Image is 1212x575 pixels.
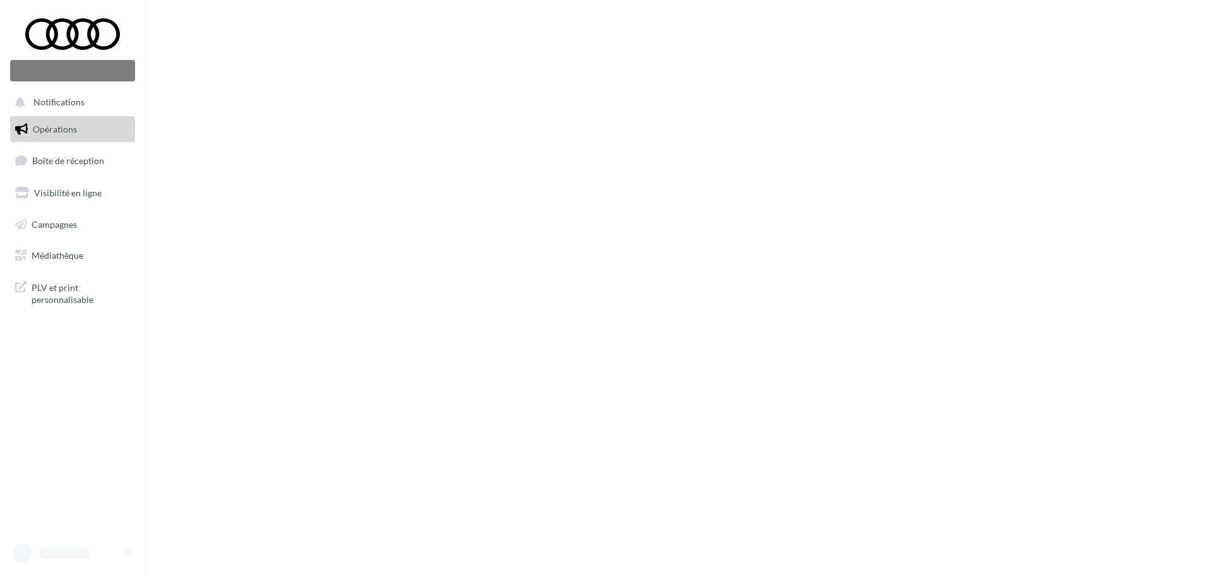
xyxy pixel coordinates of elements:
span: Campagnes [32,218,77,229]
a: Opérations [8,116,138,143]
a: Campagnes [8,211,138,238]
span: Notifications [33,97,85,108]
div: Nouvelle campagne [10,60,135,81]
a: Médiathèque [8,242,138,269]
a: PLV et print personnalisable [8,274,138,311]
a: Visibilité en ligne [8,180,138,206]
span: Opérations [33,124,77,134]
span: Médiathèque [32,250,83,261]
span: Boîte de réception [32,155,104,166]
span: Visibilité en ligne [34,187,102,198]
a: Boîte de réception [8,147,138,174]
span: PLV et print personnalisable [32,279,130,306]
